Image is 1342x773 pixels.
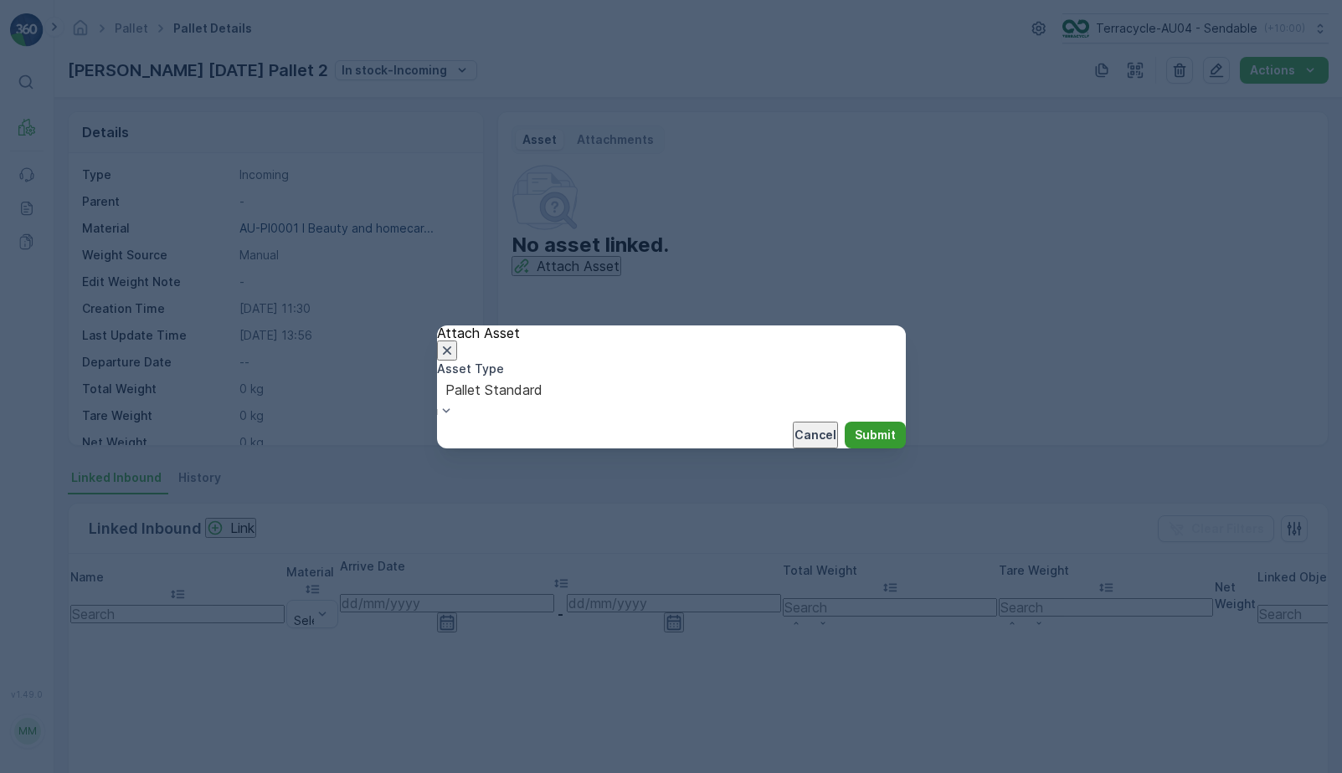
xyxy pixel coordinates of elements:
label: Asset Type [437,361,504,376]
p: Submit [855,427,896,443]
p: Attach Asset [437,325,906,340]
p: Cancel [794,427,836,443]
button: Submit [845,422,906,448]
button: Cancel [793,422,838,448]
